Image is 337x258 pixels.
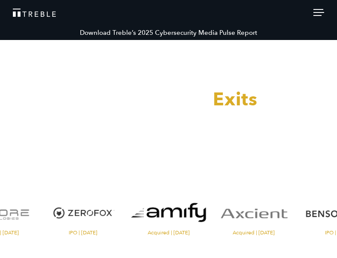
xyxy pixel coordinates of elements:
[213,194,294,233] img: Axcient logo
[128,194,209,236] a: Visit the website
[43,194,124,233] img: ZeroFox logo
[128,230,209,235] span: Acquired | [DATE]
[213,230,294,235] span: Acquired | [DATE]
[213,87,258,112] span: Exits
[43,230,124,235] span: IPO | [DATE]
[213,194,294,236] a: Visit the Axcient website
[13,9,56,17] img: Treble logo
[51,89,287,110] h3: PR That Drives
[43,194,124,236] a: Visit the ZeroFox website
